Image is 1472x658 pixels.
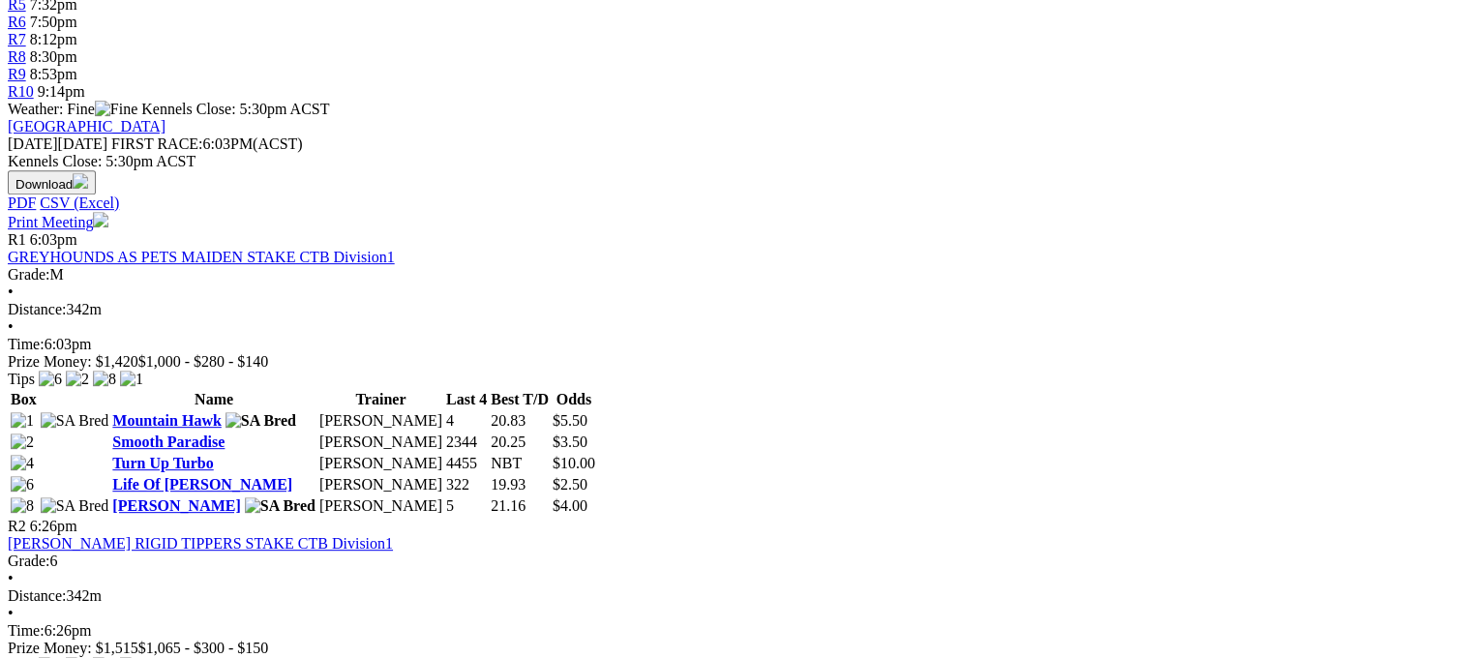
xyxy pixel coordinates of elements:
[112,455,213,471] a: Turn Up Turbo
[8,266,1464,284] div: M
[111,135,202,152] span: FIRST RACE:
[445,454,488,473] td: 4455
[8,66,26,82] a: R9
[445,475,488,494] td: 322
[112,497,240,514] a: [PERSON_NAME]
[8,640,1464,657] div: Prize Money: $1,515
[8,570,14,586] span: •
[112,476,292,493] a: Life Of [PERSON_NAME]
[490,454,550,473] td: NBT
[30,231,77,248] span: 6:03pm
[112,412,221,429] a: Mountain Hawk
[8,231,26,248] span: R1
[8,336,45,352] span: Time:
[8,101,141,117] span: Weather: Fine
[8,194,1464,212] div: Download
[8,153,1464,170] div: Kennels Close: 5:30pm ACST
[552,390,596,409] th: Odds
[8,605,14,621] span: •
[445,390,488,409] th: Last 4
[11,455,34,472] img: 4
[30,48,77,65] span: 8:30pm
[30,14,77,30] span: 7:50pm
[41,412,109,430] img: SA Bred
[8,301,1464,318] div: 342m
[8,14,26,30] a: R6
[8,371,35,387] span: Tips
[93,371,116,388] img: 8
[8,118,165,135] a: [GEOGRAPHIC_DATA]
[490,411,550,431] td: 20.83
[553,455,595,471] span: $10.00
[445,411,488,431] td: 4
[445,496,488,516] td: 5
[8,135,58,152] span: [DATE]
[8,135,107,152] span: [DATE]
[111,135,303,152] span: 6:03PM(ACST)
[30,66,77,82] span: 8:53pm
[141,101,329,117] span: Kennels Close: 5:30pm ACST
[318,433,443,452] td: [PERSON_NAME]
[73,173,88,189] img: download.svg
[8,83,34,100] a: R10
[112,434,225,450] a: Smooth Paradise
[553,412,587,429] span: $5.50
[318,496,443,516] td: [PERSON_NAME]
[8,48,26,65] a: R8
[138,640,269,656] span: $1,065 - $300 - $150
[40,194,119,211] a: CSV (Excel)
[8,31,26,47] a: R7
[41,497,109,515] img: SA Bred
[8,318,14,335] span: •
[111,390,316,409] th: Name
[38,83,85,100] span: 9:14pm
[138,353,269,370] span: $1,000 - $280 - $140
[8,587,66,604] span: Distance:
[11,497,34,515] img: 8
[11,391,37,407] span: Box
[490,433,550,452] td: 20.25
[318,411,443,431] td: [PERSON_NAME]
[8,284,14,300] span: •
[318,475,443,494] td: [PERSON_NAME]
[8,266,50,283] span: Grade:
[490,475,550,494] td: 19.93
[11,476,34,493] img: 6
[120,371,143,388] img: 1
[445,433,488,452] td: 2344
[11,412,34,430] img: 1
[8,194,36,211] a: PDF
[8,214,108,230] a: Print Meeting
[8,535,393,552] a: [PERSON_NAME] RIGID TIPPERS STAKE CTB Division1
[8,336,1464,353] div: 6:03pm
[93,212,108,227] img: printer.svg
[66,371,89,388] img: 2
[95,101,137,118] img: Fine
[8,553,1464,570] div: 6
[553,476,587,493] span: $2.50
[490,496,550,516] td: 21.16
[30,518,77,534] span: 6:26pm
[8,553,50,569] span: Grade:
[553,434,587,450] span: $3.50
[8,587,1464,605] div: 342m
[8,301,66,317] span: Distance:
[30,31,77,47] span: 8:12pm
[553,497,587,514] span: $4.00
[8,249,395,265] a: GREYHOUNDS AS PETS MAIDEN STAKE CTB Division1
[245,497,315,515] img: SA Bred
[8,622,45,639] span: Time:
[8,170,96,194] button: Download
[11,434,34,451] img: 2
[318,390,443,409] th: Trainer
[39,371,62,388] img: 6
[8,353,1464,371] div: Prize Money: $1,420
[8,622,1464,640] div: 6:26pm
[8,518,26,534] span: R2
[225,412,296,430] img: SA Bred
